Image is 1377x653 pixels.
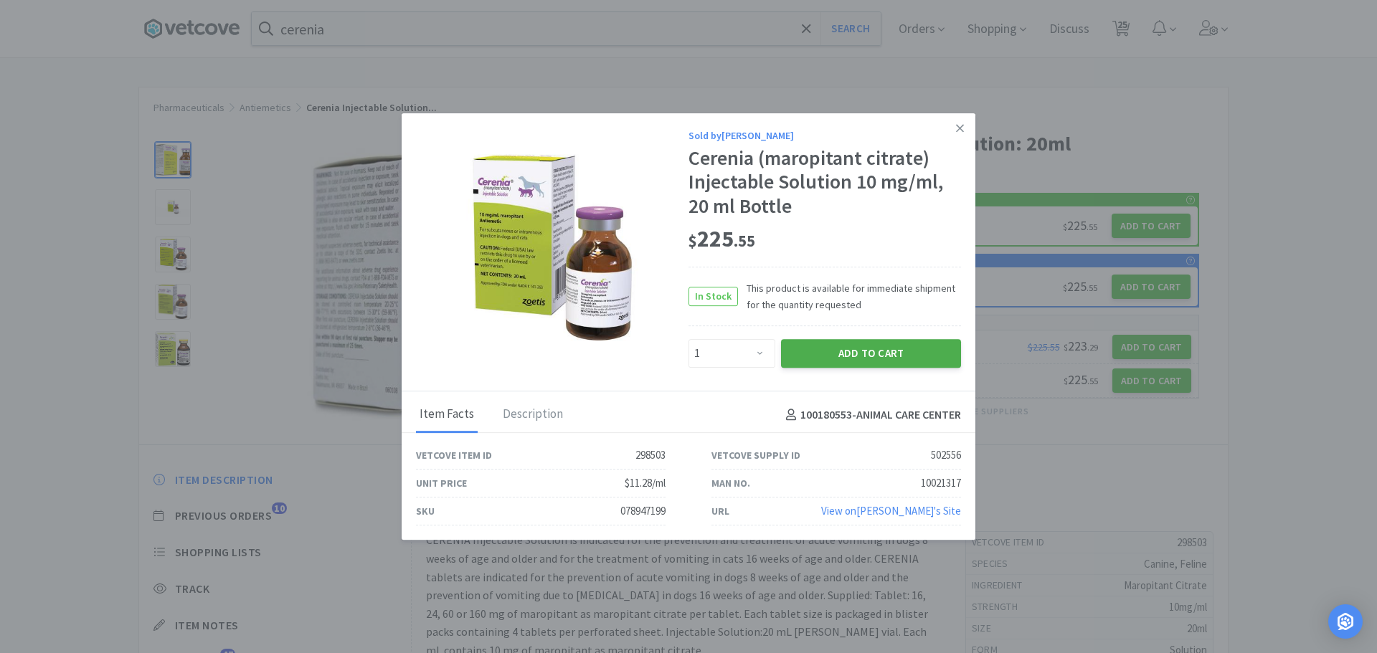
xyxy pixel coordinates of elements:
[416,475,467,491] div: Unit Price
[635,447,666,464] div: 298503
[620,502,666,520] div: 078947199
[416,397,478,433] div: Item Facts
[781,339,961,368] button: Add to Cart
[711,503,729,519] div: URL
[688,231,697,251] span: $
[416,503,435,519] div: SKU
[738,280,961,313] span: This product is available for immediate shipment for the quantity requested
[711,447,800,463] div: Vetcove Supply ID
[416,447,492,463] div: Vetcove Item ID
[625,475,666,492] div: $11.28/ml
[689,287,737,305] span: In Stock
[499,397,567,433] div: Description
[711,475,750,491] div: Man No.
[1328,604,1363,639] div: Open Intercom Messenger
[688,146,961,219] div: Cerenia (maropitant citrate) Injectable Solution 10 mg/ml, 20 ml Bottle
[821,504,961,518] a: View on[PERSON_NAME]'s Site
[780,406,961,424] h4: 100180553 - ANIMAL CARE CENTER
[459,154,645,340] img: 55361e86bb714a02bb532598ccc01019_502556.jpeg
[734,231,755,251] span: . 55
[931,447,961,464] div: 502556
[688,128,961,143] div: Sold by [PERSON_NAME]
[921,475,961,492] div: 10021317
[688,224,755,253] span: 225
